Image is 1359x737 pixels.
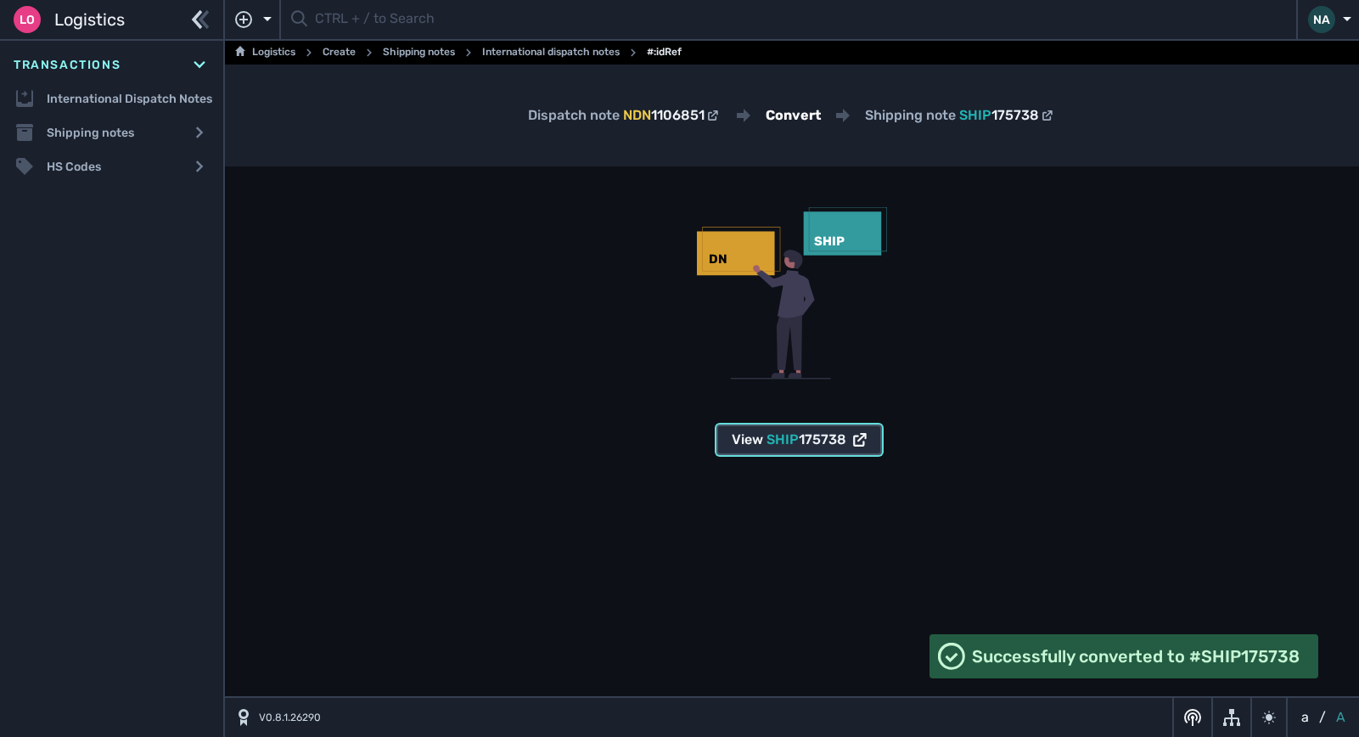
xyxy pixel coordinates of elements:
span: 1106851 [651,107,705,123]
text: DN [709,251,727,267]
span: #:idRef [647,42,682,63]
span: 175738 [991,107,1039,123]
span: V0.8.1.26290 [259,710,321,725]
span: 175738 [799,431,846,447]
span: SHIP [767,431,799,447]
button: ViewSHIP175738 [716,425,882,455]
input: CTRL + / to Search [315,3,1286,37]
div: Lo [14,6,41,33]
a: NDN1106851 [623,105,722,126]
button: a [1298,707,1312,728]
a: Shipping notes [383,42,455,63]
div: Dispatch note [528,105,722,126]
span: SHIP [959,107,991,123]
a: International dispatch notes [482,42,620,63]
span: NDN [623,107,651,123]
h2: Convert [766,105,821,126]
div: View [732,430,867,450]
button: A [1333,707,1349,728]
a: Logistics [235,42,295,63]
text: SHIP [814,233,845,249]
span: Logistics [54,7,125,32]
div: NA [1308,6,1335,33]
span: / [1319,707,1326,728]
div: Shipping note [865,105,1056,126]
a: Create [323,42,356,63]
a: SHIP175738 [959,105,1056,126]
span: Successfully converted to #SHIP175738 [972,644,1300,669]
span: Transactions [14,56,121,74]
